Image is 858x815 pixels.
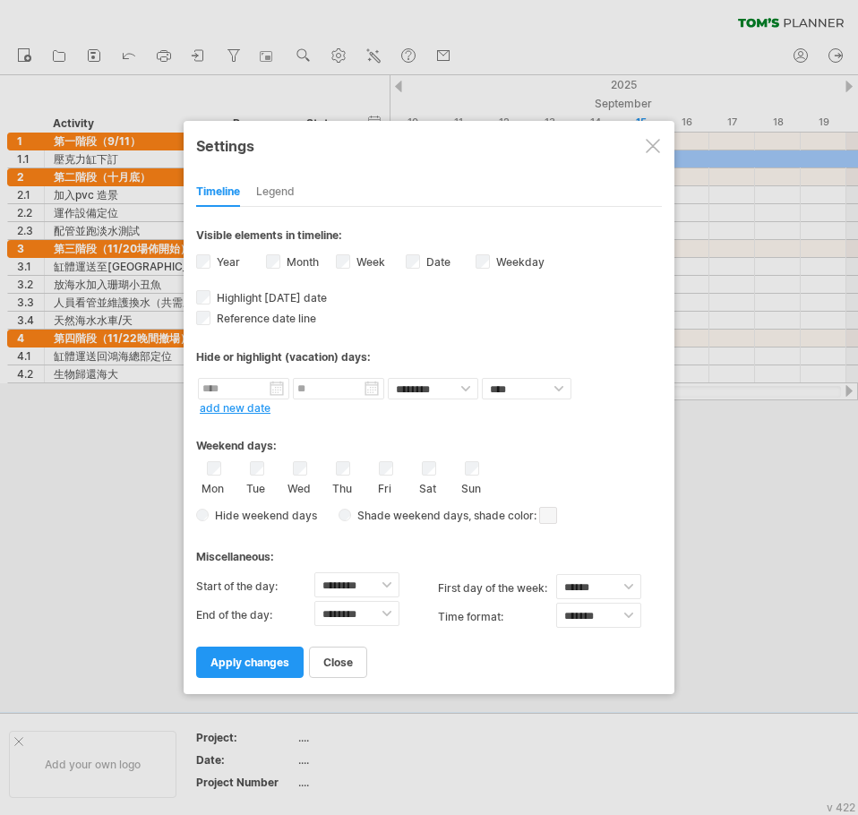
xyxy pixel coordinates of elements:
span: close [323,656,353,669]
div: Settings [196,129,662,161]
label: Start of the day: [196,572,314,601]
label: Wed [287,478,310,495]
span: Reference date line [213,312,316,325]
span: apply changes [210,656,289,669]
a: close [309,647,367,678]
label: Weekday [493,255,545,269]
label: Year [213,255,240,269]
label: Month [283,255,319,269]
label: Sun [459,478,482,495]
label: End of the day: [196,601,314,630]
span: , shade color: [468,505,557,527]
div: Legend [256,178,295,207]
a: add new date [200,401,270,415]
label: first day of the week: [438,574,556,603]
div: Miscellaneous: [196,533,662,568]
div: Visible elements in timeline: [196,228,662,247]
label: Mon [202,478,224,495]
label: Fri [373,478,396,495]
div: Timeline [196,178,240,207]
span: Highlight [DATE] date [213,291,327,305]
span: Shade weekend days [351,509,468,522]
label: Week [353,255,385,269]
label: Thu [330,478,353,495]
label: Tue [245,478,267,495]
div: Hide or highlight (vacation) days: [196,350,662,364]
div: Weekend days: [196,422,662,457]
span: click here to change the shade color [539,507,557,524]
label: Sat [416,478,439,495]
a: apply changes [196,647,304,678]
label: Date [423,255,450,269]
label: Time format: [438,603,556,631]
span: Hide weekend days [209,509,317,522]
